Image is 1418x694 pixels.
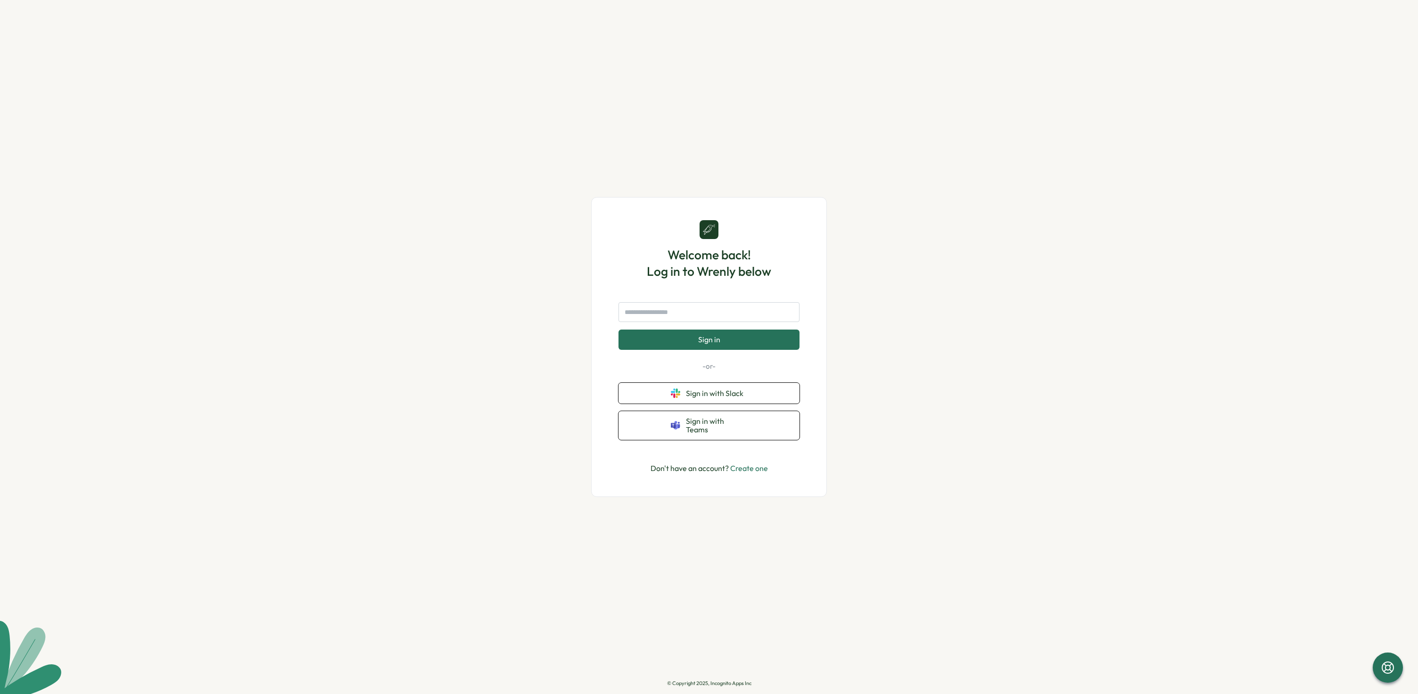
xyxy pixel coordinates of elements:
span: Sign in with Teams [686,417,747,434]
button: Sign in with Teams [618,411,800,440]
span: Sign in with Slack [686,389,747,397]
button: Sign in [618,330,800,349]
h1: Welcome back! Log in to Wrenly below [647,247,771,280]
p: -or- [618,361,800,372]
p: Don't have an account? [651,463,768,474]
p: © Copyright 2025, Incognito Apps Inc [667,680,751,686]
span: Sign in [698,335,720,344]
a: Create one [730,463,768,473]
button: Sign in with Slack [618,383,800,404]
